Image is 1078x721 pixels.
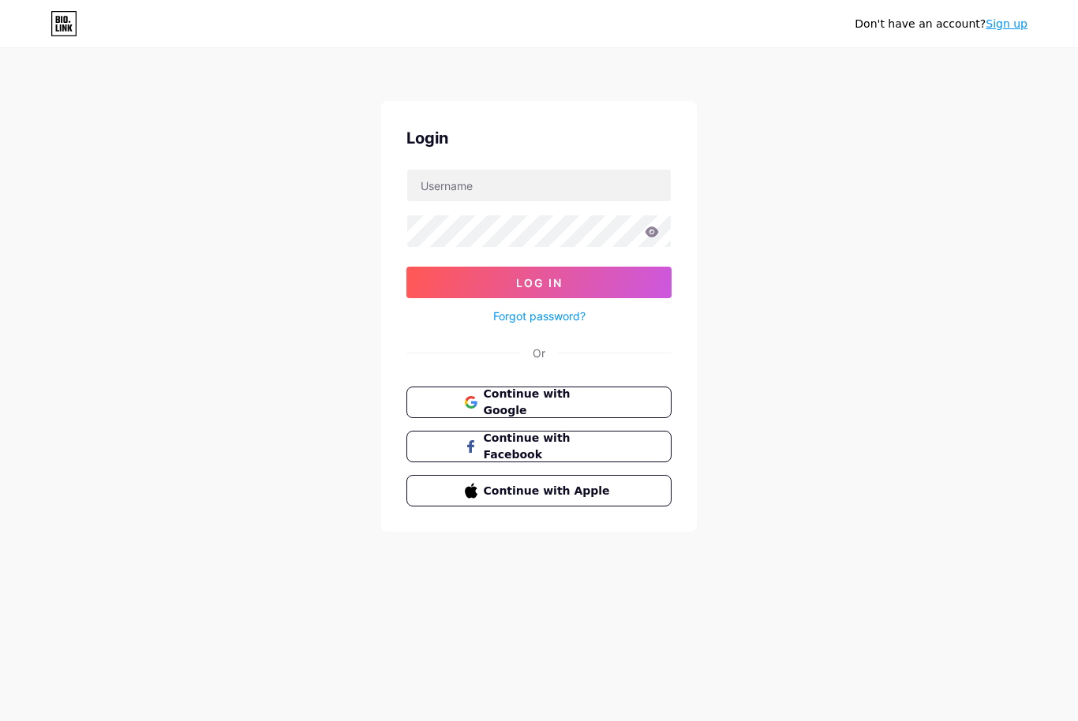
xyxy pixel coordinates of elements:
[406,387,672,418] button: Continue with Google
[406,475,672,506] button: Continue with Apple
[493,308,586,324] a: Forgot password?
[533,345,545,361] div: Or
[855,16,1027,32] div: Don't have an account?
[516,276,563,290] span: Log In
[484,430,614,463] span: Continue with Facebook
[484,483,614,499] span: Continue with Apple
[407,170,671,201] input: Username
[406,431,672,462] button: Continue with Facebook
[484,386,614,419] span: Continue with Google
[986,17,1027,30] a: Sign up
[406,126,672,150] div: Login
[406,267,672,298] button: Log In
